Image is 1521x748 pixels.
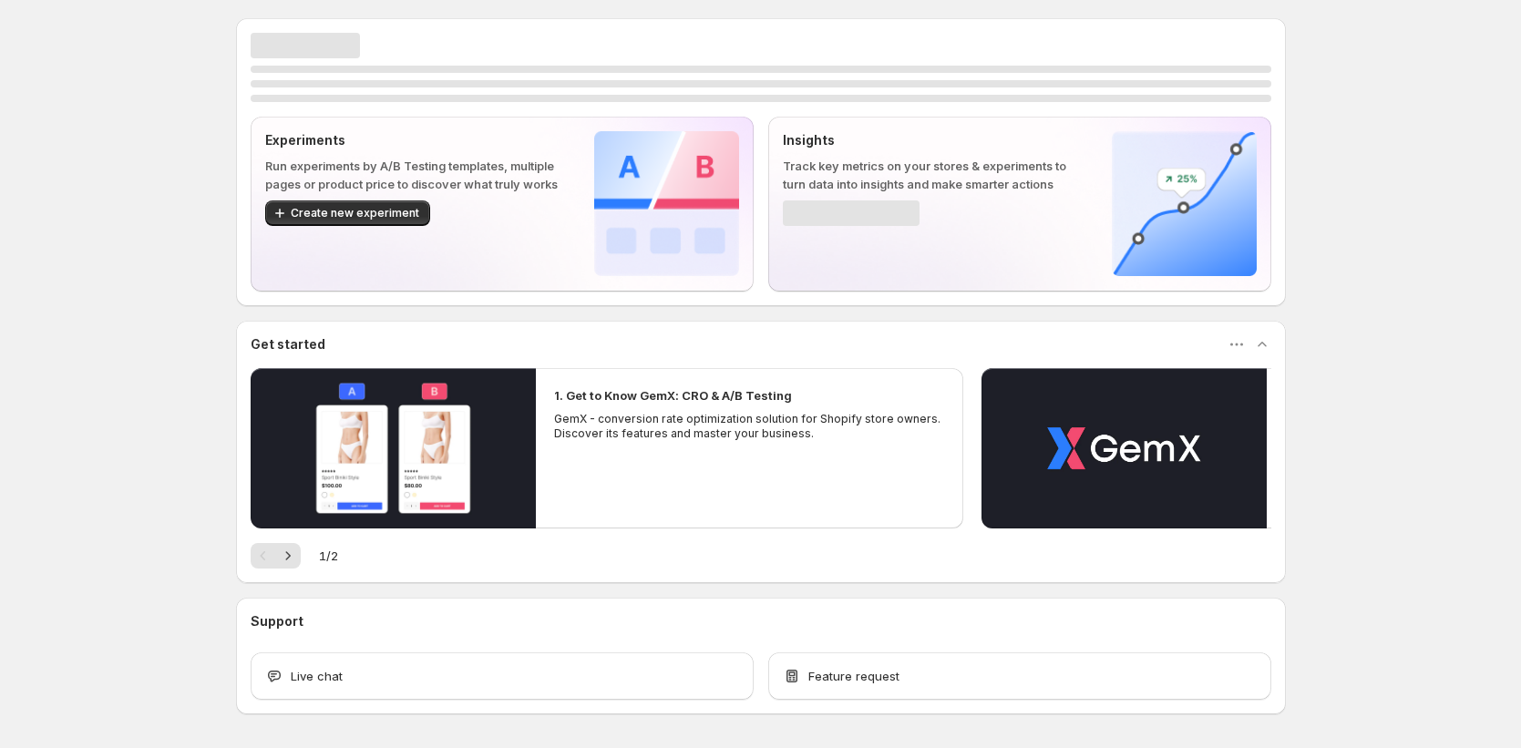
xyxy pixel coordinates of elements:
p: Run experiments by A/B Testing templates, multiple pages or product price to discover what truly ... [265,157,565,193]
h3: Support [251,612,303,630]
p: Experiments [265,131,565,149]
img: Experiments [594,131,739,276]
button: Play video [251,368,536,528]
span: Feature request [808,667,899,685]
h2: 1. Get to Know GemX: CRO & A/B Testing [554,386,792,405]
span: 1 / 2 [319,547,338,565]
p: Track key metrics on your stores & experiments to turn data into insights and make smarter actions [783,157,1083,193]
h3: Get started [251,335,325,354]
span: Create new experiment [291,206,419,220]
img: Insights [1112,131,1257,276]
button: Next [275,543,301,569]
nav: Pagination [251,543,301,569]
button: Create new experiment [265,200,430,226]
p: Insights [783,131,1083,149]
p: GemX - conversion rate optimization solution for Shopify store owners. Discover its features and ... [554,412,946,441]
span: Live chat [291,667,343,685]
button: Play video [981,368,1267,528]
